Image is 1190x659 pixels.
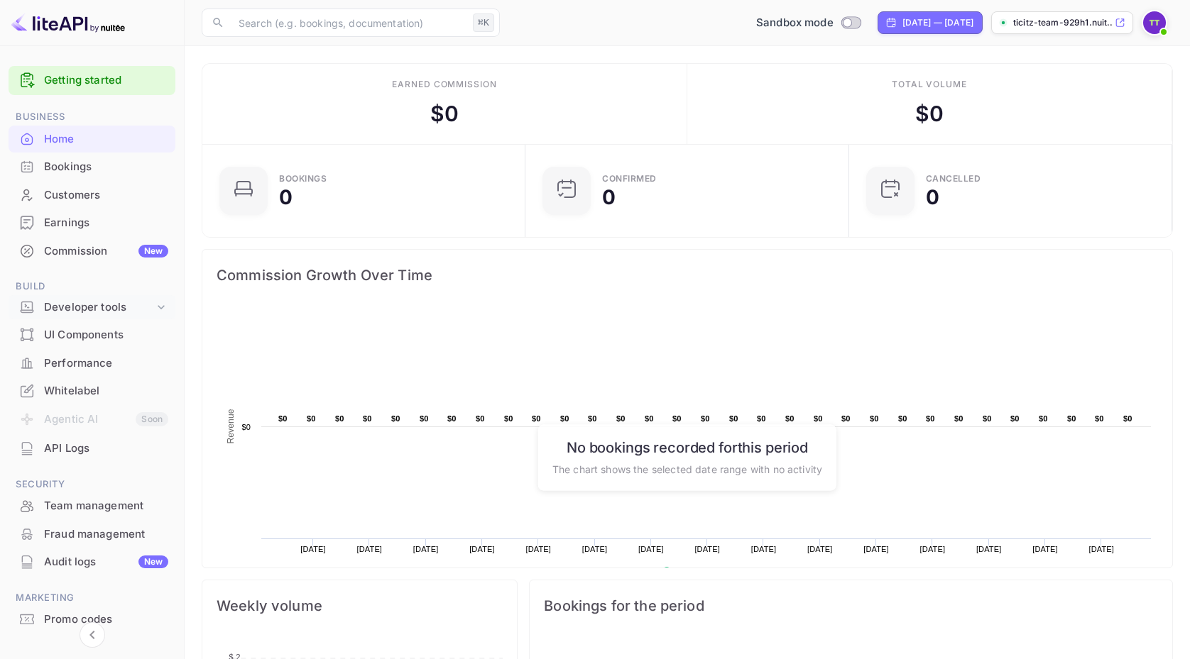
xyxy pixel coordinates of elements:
img: ticitz team [1143,11,1166,34]
div: UI Components [9,321,175,349]
text: [DATE] [1032,545,1058,553]
div: API Logs [44,441,168,457]
text: $0 [785,414,795,423]
span: Business [9,109,175,125]
text: $0 [870,414,879,423]
a: Getting started [44,72,168,89]
div: Whitelabel [9,377,175,405]
div: Team management [44,498,168,514]
text: [DATE] [525,545,551,553]
text: $0 [1039,414,1048,423]
img: LiteAPI logo [11,11,125,34]
span: Security [9,477,175,492]
div: Fraud management [9,521,175,548]
a: Customers [9,182,175,208]
text: $0 [241,423,251,431]
div: Confirmed [602,175,657,183]
text: $0 [532,414,541,423]
text: $0 [1067,414,1076,423]
div: Commission [44,243,168,260]
text: $0 [954,414,964,423]
div: API Logs [9,435,175,463]
text: $0 [1010,414,1020,423]
div: Earned commission [392,78,497,91]
text: $0 [1095,414,1104,423]
div: UI Components [44,327,168,343]
div: Developer tools [9,295,175,320]
div: 0 [602,187,616,207]
a: Fraud management [9,521,175,547]
a: Audit logsNew [9,548,175,575]
div: Fraud management [44,526,168,543]
div: 0 [279,187,293,207]
div: Bookings [44,159,168,175]
div: Customers [44,187,168,204]
text: $0 [420,414,429,423]
div: $ 0 [915,98,944,130]
div: Getting started [9,66,175,95]
text: $0 [335,414,344,423]
div: Promo codes [44,611,168,628]
text: [DATE] [638,545,664,553]
text: $0 [701,414,710,423]
a: Home [9,126,175,152]
div: Home [9,126,175,153]
div: ⌘K [473,13,494,32]
div: 0 [926,187,939,207]
a: Promo codes [9,606,175,632]
a: CommissionNew [9,238,175,264]
text: [DATE] [1089,545,1115,553]
text: $0 [307,414,316,423]
div: Whitelabel [44,383,168,399]
a: Earnings [9,209,175,236]
text: [DATE] [976,545,1002,553]
div: New [138,245,168,257]
text: $0 [841,414,851,423]
text: $0 [391,414,400,423]
text: $0 [447,414,457,423]
text: Revenue [226,409,236,443]
div: Earnings [9,209,175,237]
input: Search (e.g. bookings, documentation) [230,9,467,37]
text: $0 [504,414,513,423]
div: Promo codes [9,606,175,633]
div: Switch to Production mode [750,15,866,31]
div: Total volume [892,78,968,91]
span: Bookings for the period [544,594,1158,617]
a: Bookings [9,153,175,179]
div: Bookings [279,175,327,183]
h6: No bookings recorded for this period [552,438,822,455]
a: UI Components [9,321,175,348]
text: $0 [898,414,907,423]
text: $0 [278,414,288,423]
div: New [138,555,168,568]
span: Sandbox mode [756,15,834,31]
span: Weekly volume [217,594,503,617]
text: $0 [983,414,992,423]
span: Commission Growth Over Time [217,264,1158,287]
text: $0 [926,414,935,423]
text: $0 [476,414,485,423]
text: $0 [588,414,597,423]
text: $0 [729,414,738,423]
text: [DATE] [694,545,720,553]
text: [DATE] [807,545,833,553]
div: Customers [9,182,175,209]
span: Build [9,279,175,294]
div: [DATE] — [DATE] [902,16,973,29]
text: [DATE] [920,545,946,553]
text: $0 [560,414,569,423]
p: ticitz-team-929h1.nuit... [1013,16,1112,29]
text: $0 [757,414,766,423]
text: $0 [1123,414,1132,423]
text: Revenue [676,567,712,577]
text: [DATE] [751,545,777,553]
div: Earnings [44,215,168,231]
div: $ 0 [430,98,459,130]
a: API Logs [9,435,175,461]
div: Performance [9,350,175,377]
div: Performance [44,355,168,372]
a: Team management [9,492,175,519]
text: [DATE] [582,545,608,553]
a: Whitelabel [9,377,175,404]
